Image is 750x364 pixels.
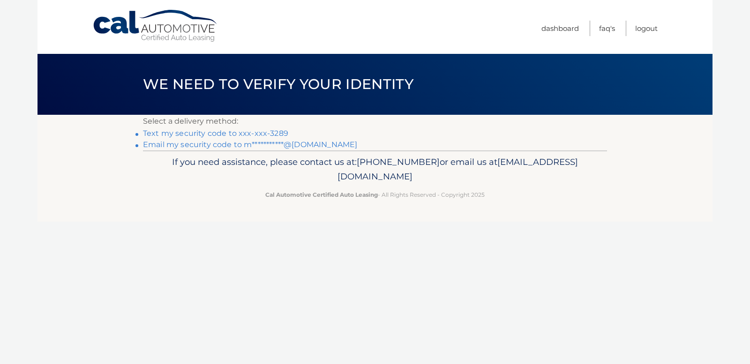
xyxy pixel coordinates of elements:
p: If you need assistance, please contact us at: or email us at [149,155,601,185]
span: We need to verify your identity [143,75,413,93]
p: - All Rights Reserved - Copyright 2025 [149,190,601,200]
a: FAQ's [599,21,615,36]
a: Text my security code to xxx-xxx-3289 [143,129,288,138]
a: Dashboard [541,21,579,36]
p: Select a delivery method: [143,115,607,128]
strong: Cal Automotive Certified Auto Leasing [265,191,378,198]
span: [PHONE_NUMBER] [357,156,440,167]
a: Logout [635,21,658,36]
a: Cal Automotive [92,9,219,43]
